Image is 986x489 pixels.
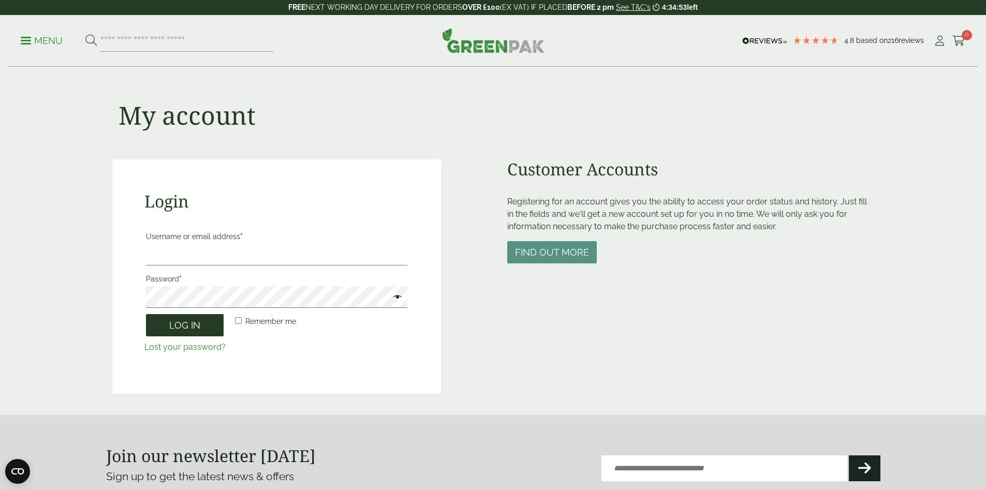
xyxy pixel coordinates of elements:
[687,3,698,11] span: left
[662,3,687,11] span: 4:34:53
[106,444,316,467] strong: Join our newsletter [DATE]
[146,314,224,336] button: Log in
[146,229,407,244] label: Username or email address
[616,3,651,11] a: See T&C's
[245,317,296,325] span: Remember me
[507,248,597,258] a: Find out more
[844,36,856,45] span: 4.8
[5,459,30,484] button: Open CMP widget
[21,35,63,45] a: Menu
[962,30,972,40] span: 0
[933,36,946,46] i: My Account
[888,36,899,45] span: 216
[899,36,924,45] span: reviews
[507,241,597,263] button: Find out more
[442,28,544,53] img: GreenPak Supplies
[288,3,305,11] strong: FREE
[106,468,454,485] p: Sign up to get the latest news & offers
[21,35,63,47] p: Menu
[235,317,242,324] input: Remember me
[567,3,614,11] strong: BEFORE 2 pm
[507,159,874,179] h2: Customer Accounts
[119,100,256,130] h1: My account
[462,3,500,11] strong: OVER £100
[792,36,839,45] div: 4.79 Stars
[952,36,965,46] i: Cart
[742,37,787,45] img: REVIEWS.io
[146,272,407,286] label: Password
[856,36,888,45] span: Based on
[507,196,874,233] p: Registering for an account gives you the ability to access your order status and history. Just fi...
[144,342,226,352] a: Lost your password?
[144,191,409,211] h2: Login
[952,33,965,49] a: 0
